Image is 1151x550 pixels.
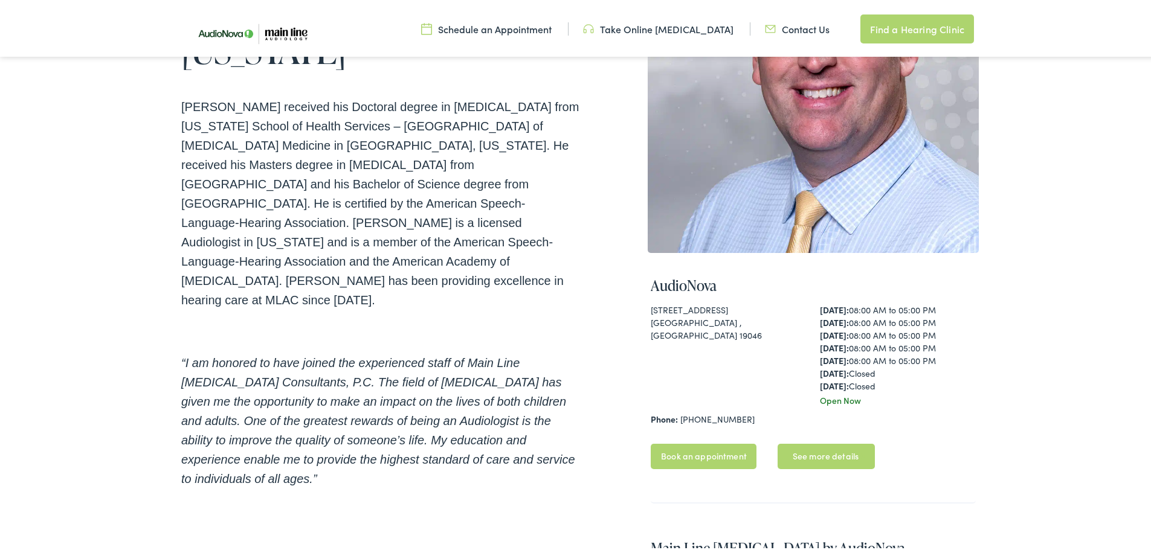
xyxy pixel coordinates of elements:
[651,314,807,339] div: [GEOGRAPHIC_DATA] , [GEOGRAPHIC_DATA] 19046
[421,20,432,33] img: utility icon
[583,20,733,33] a: Take Online [MEDICAL_DATA]
[778,441,875,467] a: See more details
[820,377,849,389] strong: [DATE]:
[820,301,976,390] div: 08:00 AM to 05:00 PM 08:00 AM to 05:00 PM 08:00 AM to 05:00 PM 08:00 AM to 05:00 PM 08:00 AM to 0...
[181,354,575,483] em: “I am honored to have joined the experienced staff of Main Line [MEDICAL_DATA] Consultants, P.C. ...
[181,95,580,307] p: [PERSON_NAME] received his Doctoral degree in [MEDICAL_DATA] from [US_STATE] School of Health Ser...
[820,301,849,313] strong: [DATE]:
[820,314,849,326] strong: [DATE]:
[583,20,594,33] img: utility icon
[765,20,776,33] img: utility icon
[860,12,974,41] a: Find a Hearing Clinic
[421,20,552,33] a: Schedule an Appointment
[651,301,807,314] div: [STREET_ADDRESS]
[651,441,756,467] a: Book an appointment
[765,20,830,33] a: Contact Us
[680,411,755,423] a: [PHONE_NUMBER]
[820,352,849,364] strong: [DATE]:
[820,339,849,351] strong: [DATE]:
[820,327,849,339] strong: [DATE]:
[651,275,976,292] h4: AudioNova
[651,411,678,423] strong: Phone:
[820,365,849,377] strong: [DATE]:
[820,392,976,405] div: Open Now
